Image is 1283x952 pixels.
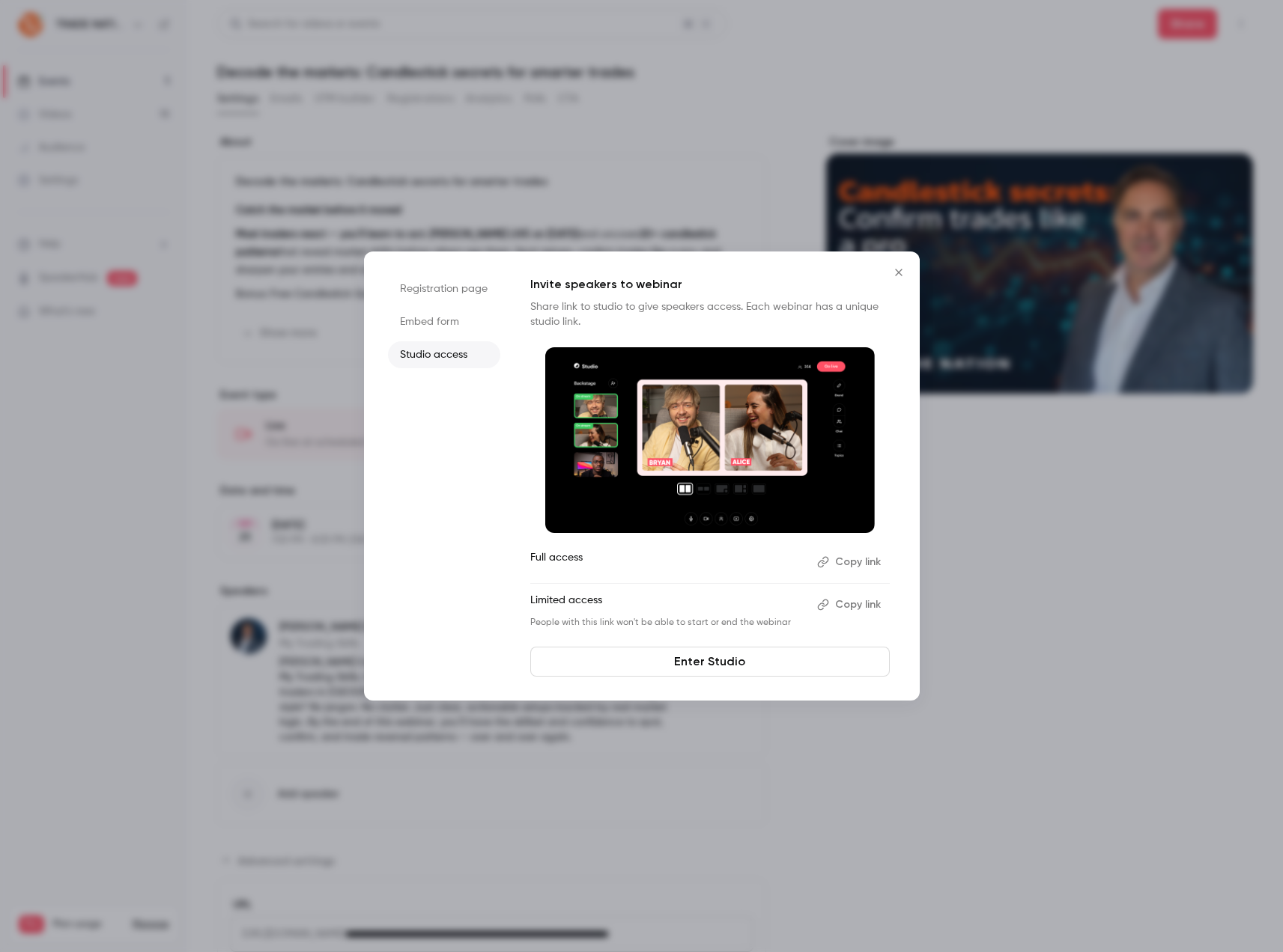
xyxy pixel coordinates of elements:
button: Copy link [811,550,890,574]
p: Share link to studio to give speakers access. Each webinar has a unique studio link. [530,299,890,329]
p: Invite speakers to webinar [530,275,890,293]
img: Invite speakers to webinar [545,347,875,533]
p: People with this link won't be able to start or end the webinar [530,617,805,629]
li: Embed form [388,308,500,335]
a: Enter Studio [530,647,890,677]
button: Copy link [811,593,890,617]
button: Close [884,257,914,287]
li: Studio access [388,341,500,368]
p: Full access [530,550,805,574]
li: Registration page [388,275,500,302]
p: Limited access [530,593,805,617]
